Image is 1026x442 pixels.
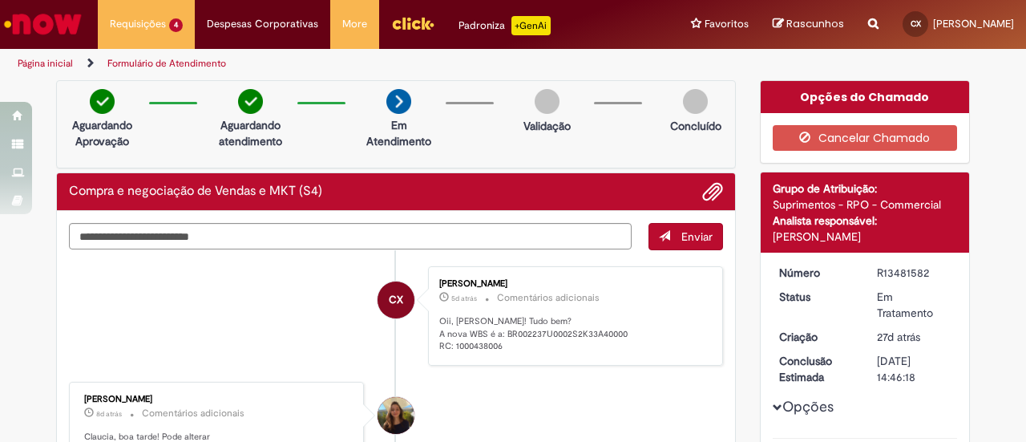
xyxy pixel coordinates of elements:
span: 27d atrás [877,330,920,344]
img: check-circle-green.png [238,89,263,114]
div: Em Tratamento [877,289,951,321]
span: CX [911,18,921,29]
span: Enviar [681,229,713,244]
button: Enviar [648,223,723,250]
div: [PERSON_NAME] [439,279,706,289]
p: Aguardando atendimento [212,117,289,149]
div: [PERSON_NAME] [84,395,351,404]
textarea: Digite sua mensagem aqui... [69,223,632,249]
dt: Número [767,265,866,281]
time: 04/09/2025 14:50:00 [877,330,920,344]
div: R13481582 [877,265,951,281]
span: 4 [169,18,183,32]
h2: Compra e negociação de Vendas e MKT (S4) Histórico de tíquete [69,185,322,199]
span: [PERSON_NAME] [933,17,1014,30]
p: Oii, [PERSON_NAME]! Tudo bem? A nova WBS é a: BR002237U0002S2K33A40000 RC: 1000438006 [439,315,706,353]
a: Página inicial [18,57,73,70]
div: Analista responsável: [773,213,958,229]
span: 5d atrás [451,294,477,303]
dt: Conclusão Estimada [767,353,866,385]
dt: Criação [767,329,866,345]
img: check-circle-green.png [90,89,115,114]
small: Comentários adicionais [142,407,244,420]
div: Lara Moccio Breim Solera [378,397,414,434]
span: More [342,16,367,32]
img: arrow-next.png [386,89,411,114]
span: Favoritos [705,16,749,32]
img: img-circle-grey.png [535,89,559,114]
button: Adicionar anexos [702,181,723,202]
p: Validação [523,118,571,134]
div: Claudia Perdigao Xavier [378,282,414,318]
div: Grupo de Atribuição: [773,180,958,197]
time: 23/09/2025 17:48:47 [96,409,122,419]
img: ServiceNow [2,8,84,40]
span: Rascunhos [786,16,844,31]
div: Padroniza [458,16,551,35]
span: Requisições [110,16,166,32]
span: Despesas Corporativas [207,16,318,32]
div: Opções do Chamado [761,81,970,113]
p: +GenAi [511,16,551,35]
div: [PERSON_NAME] [773,229,958,245]
div: 04/09/2025 14:50:00 [877,329,951,345]
span: 8d atrás [96,409,122,419]
span: CX [389,281,403,319]
img: click_logo_yellow_360x200.png [391,11,434,35]
a: Formulário de Atendimento [107,57,226,70]
p: Em Atendimento [360,117,438,149]
p: Concluído [670,118,721,134]
a: Rascunhos [773,17,844,32]
div: [DATE] 14:46:18 [877,353,951,385]
ul: Trilhas de página [12,49,672,79]
dt: Status [767,289,866,305]
div: Suprimentos - RPO - Commercial [773,197,958,213]
p: Aguardando Aprovação [63,117,141,149]
button: Cancelar Chamado [773,125,958,151]
small: Comentários adicionais [497,291,600,305]
img: img-circle-grey.png [683,89,708,114]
